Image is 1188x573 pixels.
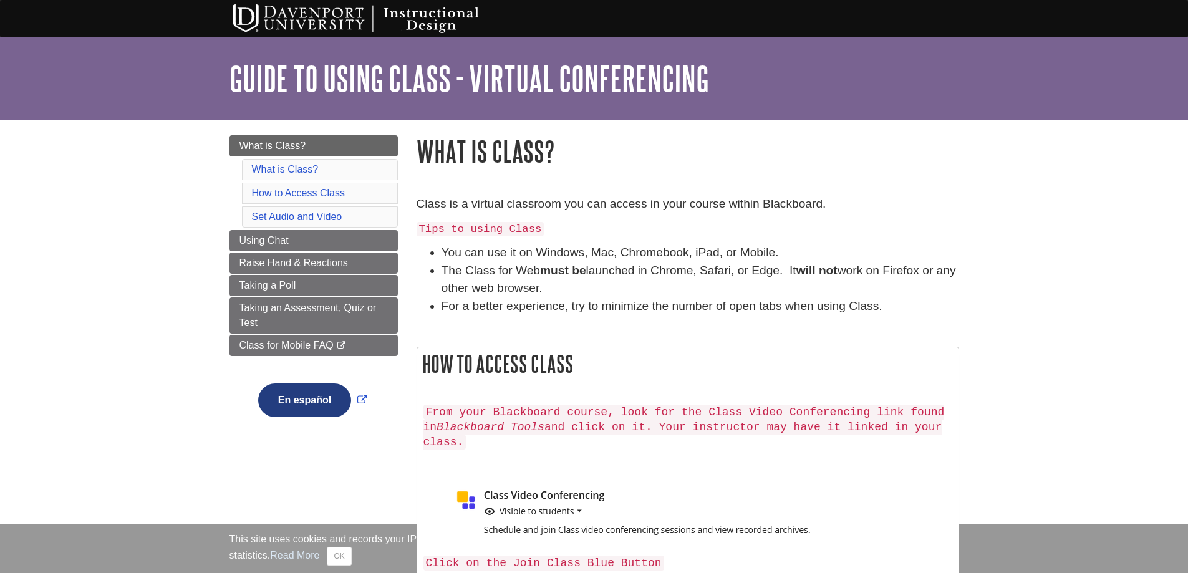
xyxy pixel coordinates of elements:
a: Taking an Assessment, Quiz or Test [229,297,398,334]
img: Davenport University Instructional Design [223,3,523,34]
code: Click on the Join Class Blue Button [423,556,664,571]
a: Set Audio and Video [252,211,342,222]
div: Guide Page Menu [229,135,398,438]
p: Class is a virtual classroom you can access in your course within Blackboard. [417,195,959,213]
li: For a better experience, try to minimize the number of open tabs when using Class. [442,297,959,315]
img: class [423,479,889,549]
i: This link opens in a new window [336,342,347,350]
span: Using Chat [239,235,289,246]
a: Using Chat [229,230,398,251]
a: Read More [270,550,319,561]
code: From your Blackboard course, look for the Class Video Conferencing link found in and click on it.... [423,405,945,450]
span: Taking a Poll [239,280,296,291]
a: Raise Hand & Reactions [229,253,398,274]
li: You can use it on Windows, Mac, Chromebook, iPad, or Mobile. [442,244,959,262]
a: What is Class? [229,135,398,156]
a: Link opens in new window [255,395,370,405]
strong: must be [540,264,586,277]
button: Close [327,547,351,566]
li: The Class for Web launched in Chrome, Safari, or Edge. It work on Firefox or any other web browser. [442,262,959,298]
a: Guide to Using Class - Virtual Conferencing [229,59,709,98]
a: How to Access Class [252,188,345,198]
code: Tips to using Class [417,222,544,236]
span: What is Class? [239,140,306,151]
div: This site uses cookies and records your IP address for usage statistics. Additionally, we use Goo... [229,532,959,566]
button: En español [258,383,351,417]
a: Class for Mobile FAQ [229,335,398,356]
span: Taking an Assessment, Quiz or Test [239,302,377,328]
em: Blackboard Tools [437,421,544,433]
h2: How to Access Class [417,347,959,380]
a: What is Class? [252,164,319,175]
a: Taking a Poll [229,275,398,296]
strong: will not [796,264,838,277]
span: Raise Hand & Reactions [239,258,348,268]
h1: What is Class? [417,135,959,167]
span: Class for Mobile FAQ [239,340,334,350]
